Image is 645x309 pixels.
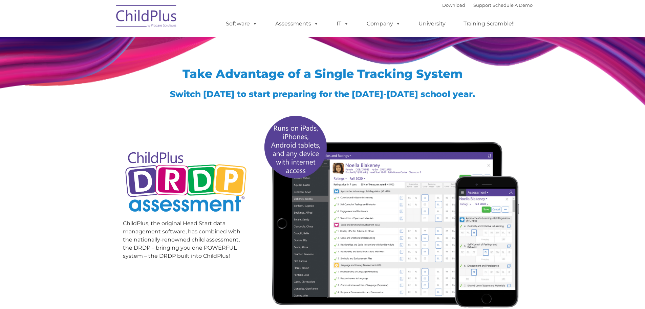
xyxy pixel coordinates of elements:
[268,17,325,31] a: Assessments
[360,17,407,31] a: Company
[330,17,356,31] a: IT
[123,220,240,259] span: ChildPlus, the original Head Start data management software, has combined with the nationally-ren...
[170,89,475,99] span: Switch [DATE] to start preparing for the [DATE]-[DATE] school year.
[473,2,491,8] a: Support
[113,0,180,34] img: ChildPlus by Procare Solutions
[457,17,521,31] a: Training Scramble!!
[123,144,249,221] img: Copyright - DRDP Logo
[442,2,533,8] font: |
[412,17,452,31] a: University
[219,17,264,31] a: Software
[182,66,463,81] span: Take Advantage of a Single Tracking System
[442,2,465,8] a: Download
[493,2,533,8] a: Schedule A Demo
